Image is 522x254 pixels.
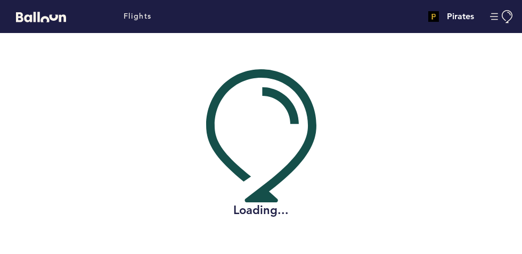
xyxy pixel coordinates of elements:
button: Manage Account [490,10,514,23]
a: Flights [124,11,152,22]
h4: Pirates [447,10,474,23]
h2: Loading... [206,202,316,218]
svg: Balloon [16,12,66,22]
a: Balloon [8,11,66,22]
